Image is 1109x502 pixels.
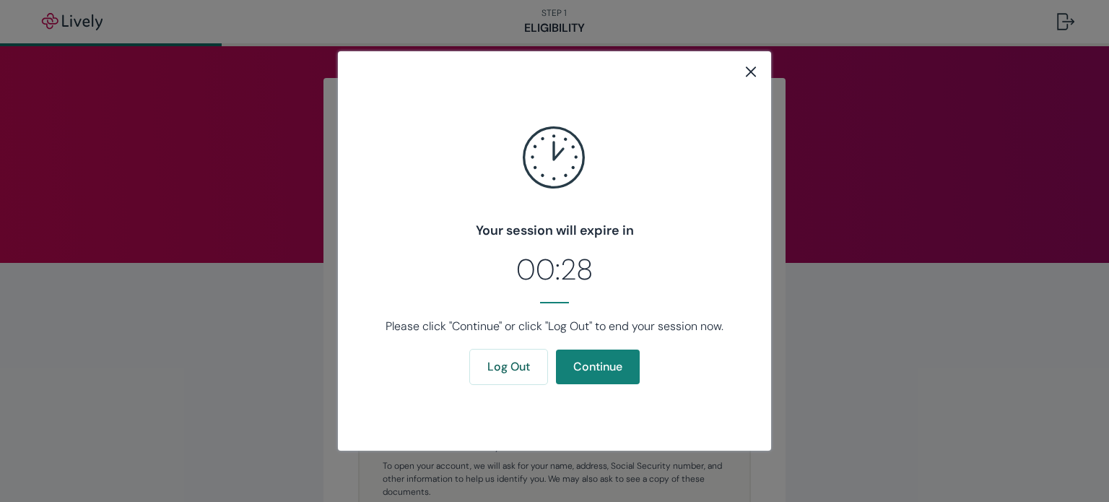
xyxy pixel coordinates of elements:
h2: 00:28 [362,248,747,291]
p: Please click "Continue" or click "Log Out" to end your session now. [377,318,732,335]
svg: close [742,63,760,80]
h4: Your session will expire in [362,221,747,241]
button: close button [742,63,760,80]
button: Continue [556,350,640,384]
button: Log Out [470,350,547,384]
svg: clock icon [497,100,612,216]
